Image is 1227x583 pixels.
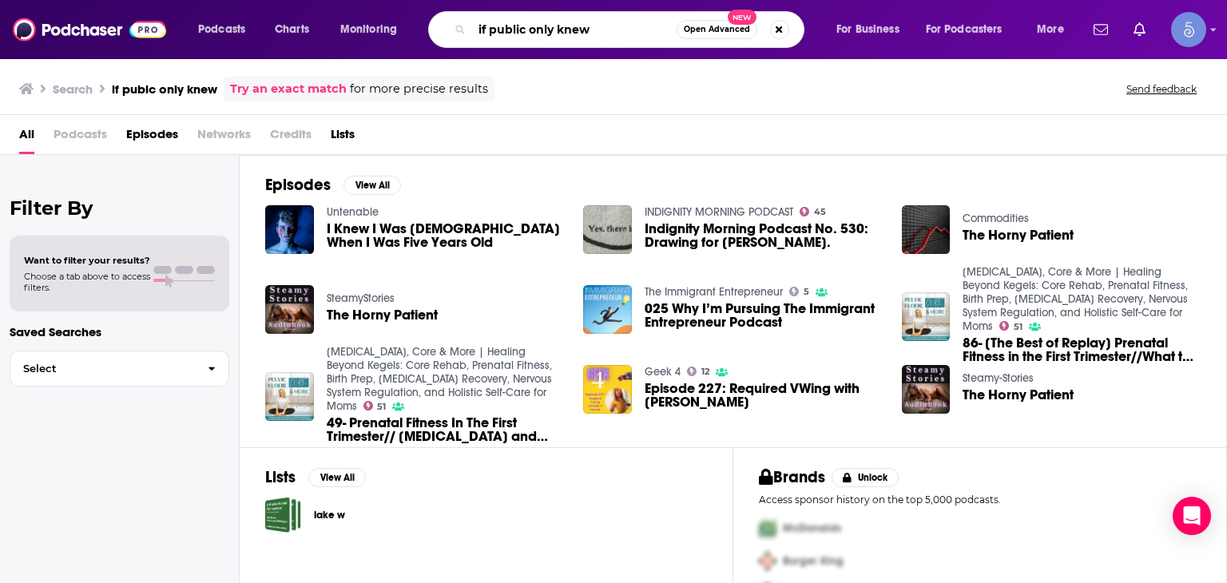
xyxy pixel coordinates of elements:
[264,17,319,42] a: Charts
[963,212,1029,225] a: Commodities
[275,18,309,41] span: Charts
[701,368,709,375] span: 12
[789,287,809,296] a: 5
[583,205,632,254] img: Indignity Morning Podcast No. 530: Drawing for Epstein.
[350,80,488,98] span: for more precise results
[645,222,883,249] a: Indignity Morning Podcast No. 530: Drawing for Epstein.
[327,416,565,443] a: 49- Prenatal Fitness In The First Trimester// Pelvic Floor and Core Basics to Have a Safe and Act...
[1014,323,1022,331] span: 51
[126,121,178,154] a: Episodes
[825,17,919,42] button: open menu
[915,17,1026,42] button: open menu
[963,228,1074,242] a: The Horny Patient
[265,467,296,487] h2: Lists
[265,497,301,533] a: lake w
[19,121,34,154] a: All
[265,205,314,254] img: I Knew I Was Gay When I Was Five Years Old
[1087,16,1114,43] a: Show notifications dropdown
[1173,497,1211,535] div: Open Intercom Messenger
[1171,12,1206,47] img: User Profile
[583,365,632,414] img: Episode 227: Required VWing with Julie S. Lalonde
[645,222,883,249] span: Indignity Morning Podcast No. 530: Drawing for [PERSON_NAME].
[327,416,565,443] span: 49- Prenatal Fitness In The First Trimester// [MEDICAL_DATA] and Core Basics to Have a Safe and A...
[687,367,709,376] a: 12
[377,403,386,410] span: 51
[814,208,826,216] span: 45
[800,207,826,216] a: 45
[265,285,314,334] a: The Horny Patient
[54,121,107,154] span: Podcasts
[963,336,1201,363] a: 86- [The Best of Replay] Prenatal Fitness in the First Trimester//What to Prioritize and How to E...
[902,205,951,254] img: The Horny Patient
[1037,18,1064,41] span: More
[752,545,783,577] img: Second Pro Logo
[759,494,1201,506] p: Access sponsor history on the top 5,000 podcasts.
[265,467,366,487] a: ListsView All
[10,363,195,374] span: Select
[327,205,379,219] a: Untenable
[645,365,681,379] a: Geek 4
[645,382,883,409] a: Episode 227: Required VWing with Julie S. Lalonde
[10,351,229,387] button: Select
[999,321,1022,331] a: 51
[684,26,750,34] span: Open Advanced
[832,468,899,487] button: Unlock
[783,554,844,568] span: Burger King
[926,18,1003,41] span: For Podcasters
[24,271,150,293] span: Choose a tab above to access filters.
[270,121,312,154] span: Credits
[327,345,552,413] a: Pelvic Floor, Core & More | Healing Beyond Kegels: Core Rehab, Prenatal Fitness, Birth Prep, Post...
[327,222,565,249] span: I Knew I Was [DEMOGRAPHIC_DATA] When I Was Five Years Old
[472,17,677,42] input: Search podcasts, credits, & more...
[836,18,899,41] span: For Business
[1127,16,1152,43] a: Show notifications dropdown
[783,522,841,535] span: McDonalds
[728,10,756,25] span: New
[197,121,251,154] span: Networks
[187,17,266,42] button: open menu
[230,80,347,98] a: Try an exact match
[645,382,883,409] span: Episode 227: Required VWing with [PERSON_NAME]
[327,222,565,249] a: I Knew I Was Gay When I Was Five Years Old
[331,121,355,154] a: Lists
[804,288,809,295] span: 5
[329,17,418,42] button: open menu
[327,308,438,322] span: The Horny Patient
[10,324,229,339] p: Saved Searches
[314,506,345,524] a: lake w
[902,292,951,341] img: 86- [The Best of Replay] Prenatal Fitness in the First Trimester//What to Prioritize and How to E...
[1171,12,1206,47] span: Logged in as Spiral5-G1
[963,371,1034,385] a: Steamy-Stories
[327,291,395,305] a: SteamyStories
[308,468,366,487] button: View All
[963,388,1074,402] a: The Horny Patient
[198,18,245,41] span: Podcasts
[1122,82,1201,96] button: Send feedback
[53,81,93,97] h3: Search
[265,175,331,195] h2: Episodes
[902,365,951,414] img: The Horny Patient
[443,11,820,48] div: Search podcasts, credits, & more...
[343,176,401,195] button: View All
[13,14,166,45] a: Podchaser - Follow, Share and Rate Podcasts
[265,372,314,421] img: 49- Prenatal Fitness In The First Trimester// Pelvic Floor and Core Basics to Have a Safe and Act...
[645,302,883,329] a: 025 Why I’m Pursuing The Immigrant Entrepreneur Podcast
[340,18,397,41] span: Monitoring
[10,196,229,220] h2: Filter By
[583,285,632,334] img: 025 Why I’m Pursuing The Immigrant Entrepreneur Podcast
[645,205,793,219] a: INDIGNITY MORNING PODCAST
[112,81,217,97] h3: if pubic only knew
